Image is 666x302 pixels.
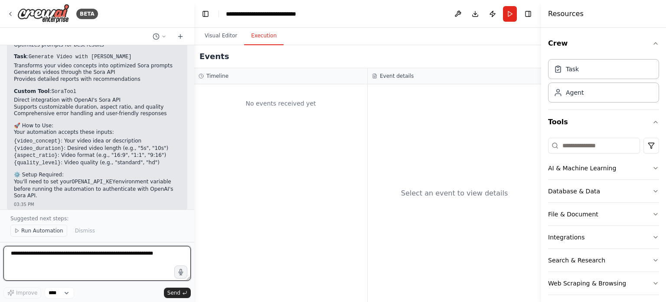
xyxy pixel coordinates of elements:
li: Comprehensive error handling and user-friendly responses [14,110,180,117]
h3: Timeline [206,73,229,80]
div: File & Document [548,210,598,219]
code: OPENAI_API_KEY [72,179,115,185]
h3: Event details [380,73,414,80]
button: Database & Data [548,180,659,202]
img: Logo [17,4,69,23]
button: Search & Research [548,249,659,272]
button: AI & Machine Learning [548,157,659,179]
button: Switch to previous chat [149,31,170,42]
strong: Custom Tool [14,88,49,94]
span: Send [167,289,180,296]
div: BETA [76,9,98,19]
code: SoraTool [51,89,76,95]
span: Dismiss [75,227,95,234]
h2: Events [199,50,229,63]
button: File & Document [548,203,659,226]
button: Click to speak your automation idea [174,265,187,279]
button: Visual Editor [198,27,244,45]
p: Suggested next steps: [10,215,184,222]
h2: 🚀 How to Use: [14,123,180,129]
div: 03:35 PM [14,201,180,208]
button: Send [164,288,191,298]
button: Dismiss [71,225,99,237]
li: : Desired video length (e.g., "5s", "10s") [14,145,180,153]
button: Integrations [548,226,659,249]
div: Search & Research [548,256,605,265]
button: Hide right sidebar [522,8,534,20]
div: Select an event to view details [401,188,508,199]
span: Improve [16,289,37,296]
div: Database & Data [548,187,600,196]
li: Provides detailed reports with recommendations [14,76,180,83]
code: {aspect_ratio} [14,153,58,159]
li: : Video quality (e.g., "standard", "hd") [14,159,180,167]
button: Hide left sidebar [199,8,212,20]
p: : [14,53,180,61]
code: Generate Video with [PERSON_NAME] [29,54,132,60]
li: Optimizes prompts for best results [14,42,180,49]
li: Transforms your video concepts into optimized Sora prompts [14,63,180,70]
span: Run Automation [21,227,63,234]
div: Integrations [548,233,584,242]
button: Crew [548,31,659,56]
div: Tools [548,134,659,302]
button: Run Automation [10,225,67,237]
nav: breadcrumb [226,10,323,18]
div: Web Scraping & Browsing [548,279,626,288]
p: You'll need to set your environment variable before running the automation to authenticate with O... [14,179,180,199]
div: Task [566,65,579,73]
button: Improve [3,287,41,299]
div: Agent [566,88,584,97]
li: Generates videos through the Sora API [14,69,180,76]
li: : Your video idea or description [14,138,180,145]
div: AI & Machine Learning [548,164,616,173]
div: No events received yet [199,89,363,118]
p: : [14,88,180,96]
h4: Resources [548,9,584,19]
strong: Task [14,53,27,60]
code: {quality_level} [14,160,61,166]
code: {video_concept} [14,138,61,144]
li: Direct integration with OpenAI's Sora API [14,97,180,104]
button: Start a new chat [173,31,187,42]
p: Your automation accepts these inputs: [14,129,180,136]
button: Tools [548,110,659,134]
button: Execution [244,27,284,45]
li: : Video format (e.g., "16:9", "1:1", "9:16") [14,152,180,159]
h2: ⚙️ Setup Required: [14,172,180,179]
div: Crew [548,56,659,110]
code: {video_duration} [14,146,64,152]
li: Supports customizable duration, aspect ratio, and quality [14,104,180,111]
button: Web Scraping & Browsing [548,272,659,295]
